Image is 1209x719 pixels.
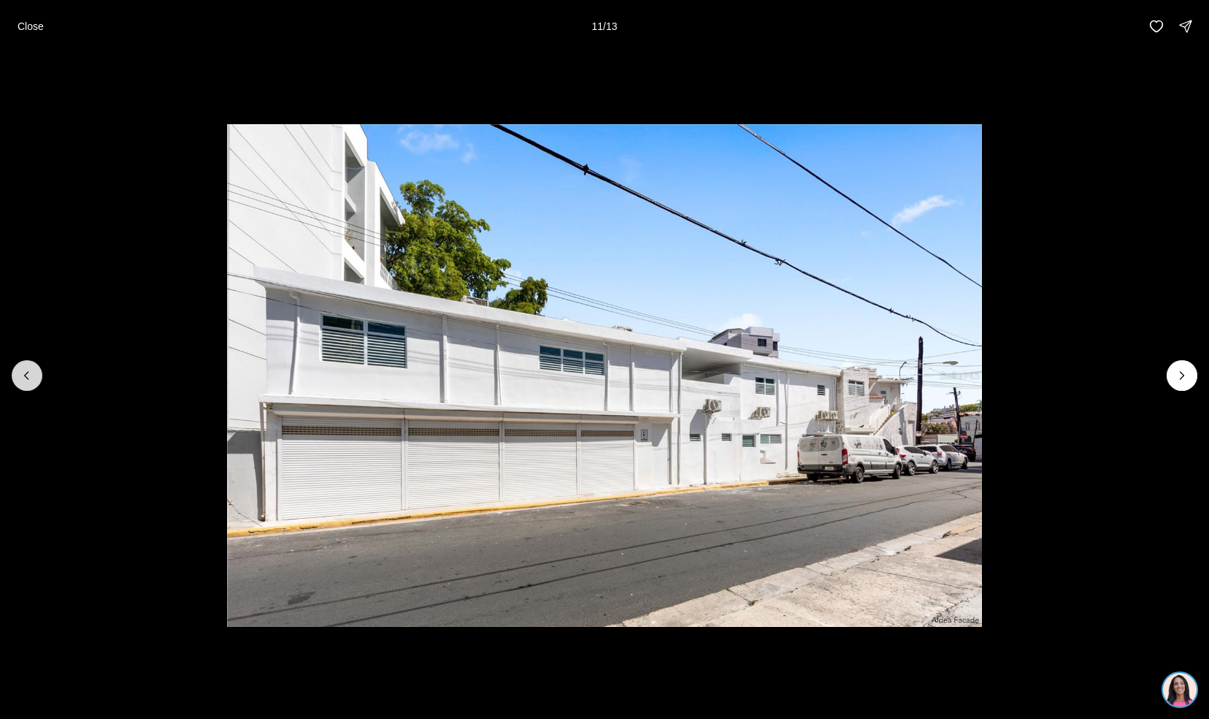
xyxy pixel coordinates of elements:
[12,360,42,391] button: Previous slide
[9,9,42,42] img: be3d4b55-7850-4bcb-9297-a2f9cd376e78.png
[18,20,44,32] p: Close
[1167,360,1197,391] button: Next slide
[591,20,617,32] p: 11 / 13
[9,12,53,41] button: Close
